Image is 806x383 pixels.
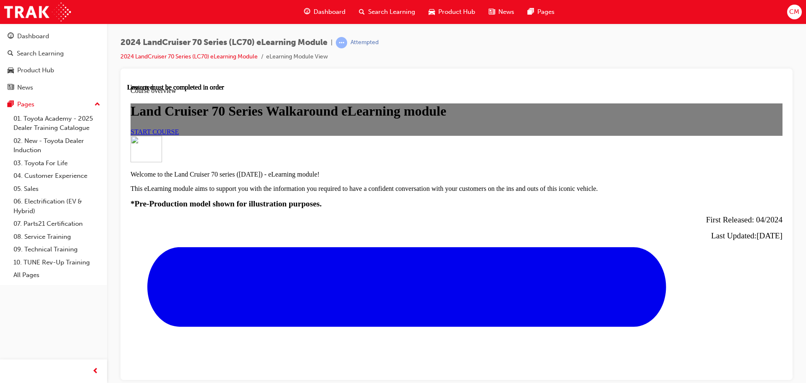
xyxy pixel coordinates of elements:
button: Pages [3,97,104,112]
strong: *Pre-Production model shown for illustration purposes. [3,116,194,124]
span: learningRecordVerb_ATTEMPT-icon [336,37,347,48]
p: This eLearning module aims to support you with the information you required to have a confident c... [3,101,655,109]
span: Pages [537,7,555,17]
div: Attempted [351,39,379,47]
span: Last Updated:[DATE] [584,148,655,156]
span: | [331,38,332,48]
div: Dashboard [17,32,49,41]
span: Dashboard [314,7,345,17]
button: DashboardSearch LearningProduct HubNews [3,27,104,97]
span: News [498,7,514,17]
a: news-iconNews [482,3,521,21]
button: CM [787,5,802,19]
span: Product Hub [438,7,475,17]
span: car-icon [429,7,435,17]
a: search-iconSearch Learning [352,3,422,21]
a: guage-iconDashboard [297,3,352,21]
div: News [17,83,33,92]
span: 2024 LandCruiser 70 Series (LC70) eLearning Module [120,38,327,48]
a: 02. New - Toyota Dealer Induction [10,135,104,157]
a: All Pages [10,269,104,282]
a: 2024 LandCruiser 70 Series (LC70) eLearning Module [120,53,258,60]
h1: Land Cruiser 70 Series Walkaround eLearning module [3,20,655,35]
img: Trak [4,3,71,21]
span: CM [789,7,799,17]
a: 07. Parts21 Certification [10,217,104,230]
span: car-icon [8,67,14,74]
a: 10. TUNE Rev-Up Training [10,256,104,269]
span: First Released: 04/2024 [579,132,655,140]
a: Dashboard [3,29,104,44]
a: 06. Electrification (EV & Hybrid) [10,195,104,217]
a: car-iconProduct Hub [422,3,482,21]
span: Search Learning [368,7,415,17]
span: search-icon [8,50,13,58]
a: pages-iconPages [521,3,561,21]
span: pages-icon [8,101,14,108]
a: 03. Toyota For Life [10,157,104,170]
span: pages-icon [528,7,534,17]
a: News [3,80,104,95]
a: 05. Sales [10,182,104,195]
a: Product Hub [3,63,104,78]
a: 04. Customer Experience [10,169,104,182]
a: 09. Technical Training [10,243,104,256]
p: Welcome to the Land Cruiser 70 series ([DATE]) - eLearning module! [3,87,655,95]
div: Product Hub [17,66,54,75]
span: guage-icon [8,33,14,40]
span: up-icon [94,99,100,110]
span: news-icon [8,84,14,92]
a: START COURSE [3,45,52,52]
div: Pages [17,100,34,109]
span: search-icon [359,7,365,17]
span: guage-icon [304,7,310,17]
a: 08. Service Training [10,230,104,243]
li: eLearning Module View [266,52,328,62]
a: 01. Toyota Academy - 2025 Dealer Training Catalogue [10,112,104,135]
span: prev-icon [92,366,99,377]
div: Search Learning [17,49,64,58]
a: Search Learning [3,46,104,61]
span: news-icon [489,7,495,17]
